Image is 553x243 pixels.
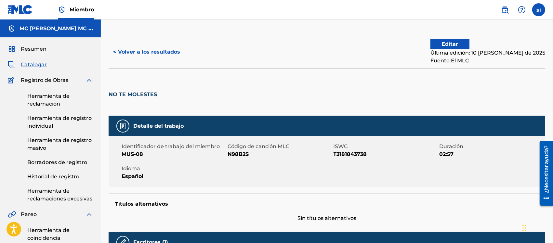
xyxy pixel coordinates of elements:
[115,201,168,207] font: Títulos alternativos
[297,215,356,221] font: Sin títulos alternativos
[21,77,68,83] font: Registro de Obras
[228,143,289,149] font: Código de canción MLC
[119,122,127,130] img: Detalle del trabajo
[518,6,526,14] img: ayuda
[8,45,16,53] img: Resumen
[133,123,184,129] font: Detalle del trabajo
[58,6,66,14] img: Titular de los derechos superior
[334,151,367,157] font: T3181843738
[27,137,92,151] font: Herramienta de registro masivo
[122,143,220,149] font: Identificador de trabajo del miembro
[27,173,93,181] a: Historial de registro
[27,159,93,166] a: Borradores de registro
[109,91,157,97] font: NO TE MOLESTES
[27,115,92,129] font: Herramienta de registro individual
[27,173,79,180] font: Historial de registro
[113,49,180,55] font: < Volver a los resultados
[442,41,458,47] font: Editar
[122,173,143,179] font: Español
[8,61,16,69] img: Catalogar
[20,25,93,32] h5: MC MANNY MC MANNY MC MANNY MC MANNY Rd
[228,151,249,157] font: N98B2S
[8,76,16,84] img: Registro de Obras
[451,58,469,64] font: El MLC
[27,187,93,203] a: Herramienta de reclamaciones excesivas
[8,5,33,14] img: Logotipo del MLC
[8,25,16,32] img: Cuentas
[27,114,93,130] a: Herramienta de registro individual
[21,46,46,52] font: Resumen
[430,50,470,56] font: Última edición:
[498,3,511,16] a: Búsqueda pública
[535,138,553,208] iframe: Centro de recursos
[501,6,509,14] img: buscar
[27,188,92,202] font: Herramienta de reclamaciones excesivas
[70,6,94,13] font: Miembro
[471,50,545,56] font: 10 [PERSON_NAME] de 2025
[430,39,469,49] button: Editar
[85,211,93,218] img: expandir
[27,136,93,152] a: Herramienta de registro masivo
[520,212,553,243] iframe: Widget de chat
[27,227,70,241] font: Herramienta de coincidencia
[522,218,526,238] div: Arrastrar
[334,143,348,149] font: ISWC
[27,226,93,242] a: Herramienta de coincidencia
[27,93,70,107] font: Herramienta de reclamación
[439,143,463,149] font: Duración
[27,92,93,108] a: Herramienta de reclamación
[122,165,140,172] font: Idioma
[122,151,143,157] font: MUS-08
[21,61,47,68] font: Catalogar
[109,44,185,60] button: < Volver a los resultados
[8,61,47,69] a: CatalogarCatalogar
[21,211,37,217] font: Pareo
[439,151,454,157] font: 02:57
[532,3,545,16] div: Menú de usuario
[515,3,528,16] div: Ayuda
[8,45,46,53] a: ResumenResumen
[8,211,16,218] img: Pareo
[430,58,451,64] font: Fuente:
[27,159,87,165] font: Borradores de registro
[85,76,93,84] img: expandir
[20,25,261,32] font: MC [PERSON_NAME] MC [PERSON_NAME] MC [PERSON_NAME] MC [PERSON_NAME] Rd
